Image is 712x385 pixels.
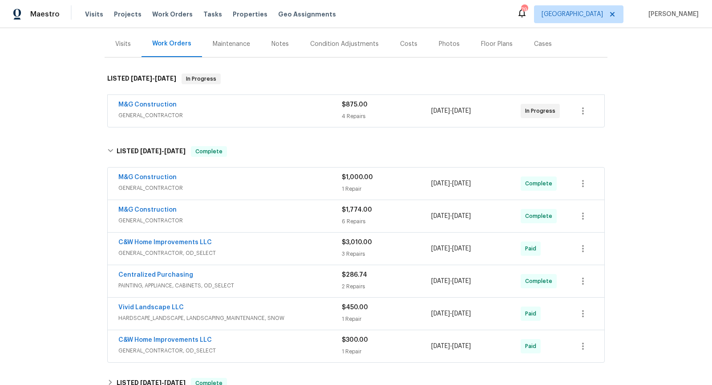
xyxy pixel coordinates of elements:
span: Maestro [30,10,60,19]
span: Geo Assignments [278,10,336,19]
span: Paid [525,342,540,351]
span: PAINTING, APPLIANCE, CABINETS, OD_SELECT [118,281,342,290]
span: - [140,148,186,154]
span: - [431,212,471,221]
div: 4 Repairs [342,112,431,121]
span: [DATE] [431,108,450,114]
span: $3,010.00 [342,239,372,246]
span: [DATE] [431,343,450,349]
span: - [431,309,471,318]
span: Visits [85,10,103,19]
span: - [431,179,471,188]
a: M&G Construction [118,207,177,213]
div: Cases [534,40,552,49]
span: GENERAL_CONTRACTOR [118,216,342,225]
div: Photos [439,40,460,49]
a: M&G Construction [118,102,177,108]
span: - [431,106,471,115]
span: $450.00 [342,304,368,311]
span: GENERAL_CONTRACTOR, OD_SELECT [118,346,342,355]
span: [DATE] [164,148,186,154]
span: [DATE] [431,311,450,317]
div: 6 Repairs [342,217,431,226]
span: [DATE] [131,75,152,82]
h6: LISTED [117,146,186,157]
span: [DATE] [452,343,471,349]
span: [GEOGRAPHIC_DATA] [542,10,603,19]
div: 2 Repairs [342,282,431,291]
span: Projects [114,10,142,19]
span: Paid [525,244,540,253]
div: 3 Repairs [342,250,431,258]
a: C&W Home Improvements LLC [118,239,212,246]
a: C&W Home Improvements LLC [118,337,212,343]
span: GENERAL_CONTRACTOR [118,111,342,120]
span: - [431,244,471,253]
div: Work Orders [152,39,191,48]
span: [DATE] [431,180,450,187]
div: LISTED [DATE]-[DATE]In Progress [105,65,607,93]
span: [DATE] [452,108,471,114]
span: [PERSON_NAME] [645,10,699,19]
span: [DATE] [452,246,471,252]
span: [DATE] [452,278,471,284]
span: Work Orders [152,10,193,19]
span: $1,774.00 [342,207,372,213]
div: Costs [400,40,417,49]
span: $875.00 [342,102,368,108]
span: Tasks [203,11,222,17]
span: - [131,75,176,82]
span: In Progress [525,106,559,115]
h6: LISTED [107,74,176,84]
span: [DATE] [452,180,471,187]
a: M&G Construction [118,174,177,180]
span: $1,000.00 [342,174,373,180]
div: 1 Repair [342,347,431,356]
span: [DATE] [452,311,471,317]
span: - [431,277,471,286]
span: $286.74 [342,272,367,278]
span: $300.00 [342,337,368,343]
span: - [431,342,471,351]
span: Complete [525,212,556,221]
span: [DATE] [140,148,162,154]
div: LISTED [DATE]-[DATE]Complete [105,137,607,166]
span: GENERAL_CONTRACTOR, OD_SELECT [118,249,342,258]
span: In Progress [182,74,220,83]
span: Complete [525,179,556,188]
div: 1 Repair [342,184,431,193]
div: Floor Plans [481,40,513,49]
span: [DATE] [431,246,450,252]
div: Notes [271,40,289,49]
span: [DATE] [431,213,450,219]
span: [DATE] [431,278,450,284]
span: Complete [525,277,556,286]
span: Complete [192,147,226,156]
div: Maintenance [213,40,250,49]
div: Visits [115,40,131,49]
div: 1 Repair [342,315,431,324]
span: [DATE] [452,213,471,219]
a: Centralized Purchasing [118,272,193,278]
span: [DATE] [155,75,176,82]
div: 79 [521,5,527,14]
span: Paid [525,309,540,318]
span: Properties [233,10,267,19]
a: Vivid Landscape LLC [118,304,184,311]
div: Condition Adjustments [310,40,379,49]
span: HARDSCAPE_LANDSCAPE, LANDSCAPING_MAINTENANCE, SNOW [118,314,342,323]
span: GENERAL_CONTRACTOR [118,184,342,192]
